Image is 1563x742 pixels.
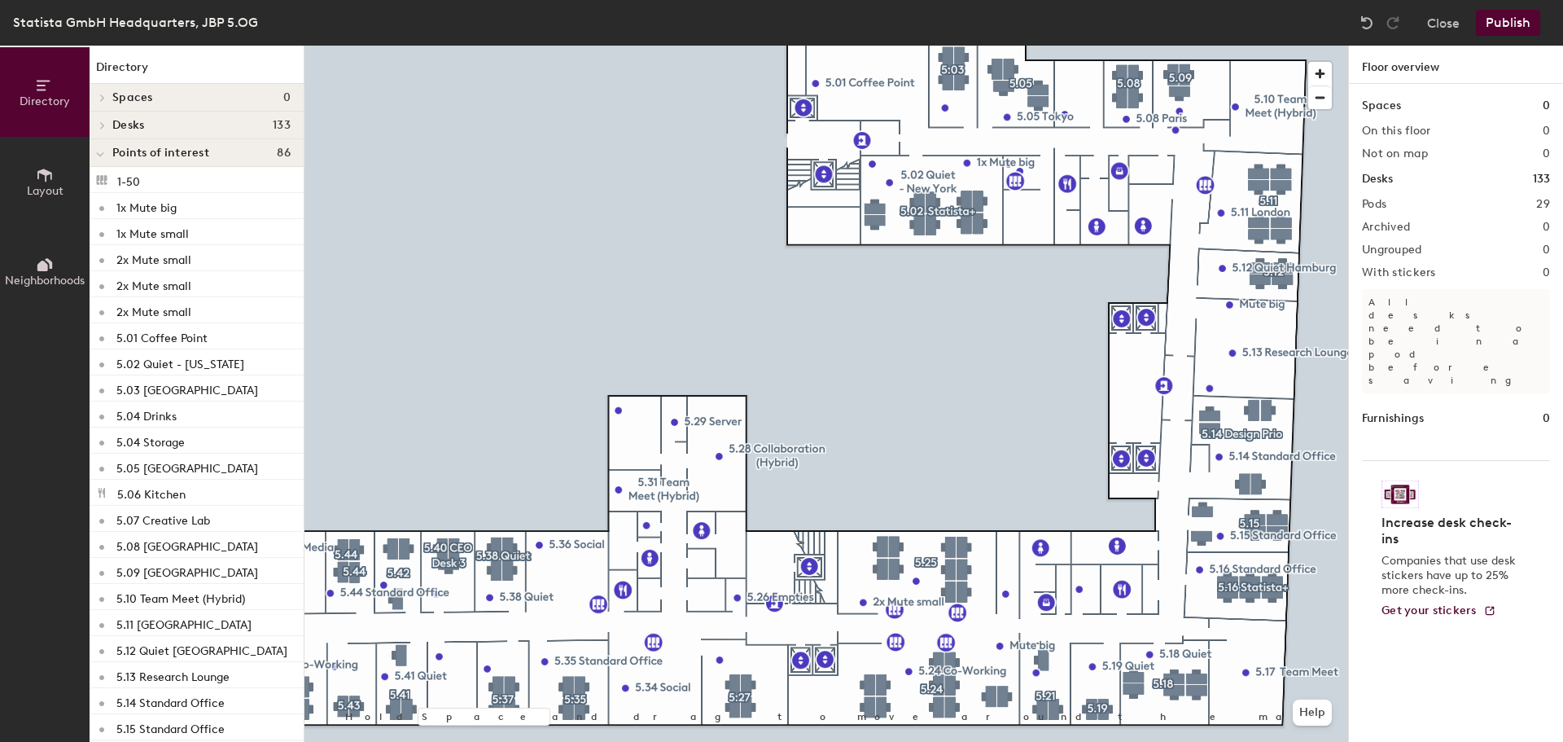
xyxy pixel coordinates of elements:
[1381,604,1496,618] a: Get your stickers
[112,147,209,160] span: Points of interest
[1362,221,1410,234] h2: Archived
[1381,481,1419,508] img: Sticker logo
[116,535,258,554] p: 5.08 [GEOGRAPHIC_DATA]
[1533,170,1550,188] h1: 133
[90,59,304,84] h1: Directory
[1362,289,1550,393] p: All desks need to be in a pod before saving
[1381,515,1521,547] h4: Increase desk check-ins
[117,170,140,189] p: 1-50
[116,379,258,397] p: 5.03 [GEOGRAPHIC_DATA]
[1362,125,1431,138] h2: On this floor
[1362,266,1436,279] h2: With stickers
[1543,410,1550,428] h1: 0
[1293,700,1332,726] button: Help
[1427,10,1460,36] button: Close
[1543,147,1550,160] h2: 0
[116,274,191,293] p: 2x Mute small
[1381,554,1521,598] p: Companies that use desk stickers have up to 25% more check-ins.
[117,483,186,502] p: 5.06 Kitchen
[116,431,185,450] p: 5.04 Storage
[1362,147,1428,160] h2: Not on map
[283,91,291,104] span: 0
[1362,244,1422,257] h2: Ungrouped
[116,327,208,345] p: 5.01 Coffee Point
[1362,170,1393,188] h1: Desks
[1543,221,1550,234] h2: 0
[1543,97,1550,115] h1: 0
[116,301,191,319] p: 2x Mute small
[112,119,144,132] span: Desks
[116,353,244,371] p: 5.02 Quiet - [US_STATE]
[1385,15,1401,31] img: Redo
[1543,244,1550,257] h2: 0
[20,94,70,108] span: Directory
[273,119,291,132] span: 133
[1543,266,1550,279] h2: 0
[116,561,258,580] p: 5.09 [GEOGRAPHIC_DATA]
[116,457,258,476] p: 5.05 [GEOGRAPHIC_DATA]
[1536,198,1550,211] h2: 29
[116,613,252,632] p: 5.11 [GEOGRAPHIC_DATA]
[116,509,210,528] p: 5.07 Creative Lab
[1476,10,1540,36] button: Publish
[1543,125,1550,138] h2: 0
[1362,97,1401,115] h1: Spaces
[116,639,287,658] p: 5.12 Quiet [GEOGRAPHIC_DATA]
[116,665,230,684] p: 5.13 Research Lounge
[5,274,85,288] span: Neighborhoods
[27,184,63,198] span: Layout
[1362,198,1386,211] h2: Pods
[116,196,177,215] p: 1x Mute big
[1381,604,1477,617] span: Get your stickers
[116,718,225,736] p: 5.15 Standard Office
[116,222,189,241] p: 1x Mute small
[1359,15,1375,31] img: Undo
[1362,410,1424,428] h1: Furnishings
[1349,46,1563,84] h1: Floor overview
[116,692,225,710] p: 5.14 Standard Office
[112,91,153,104] span: Spaces
[116,248,191,267] p: 2x Mute small
[13,12,258,33] div: Statista GmbH Headquarters, JBP 5.OG
[116,405,177,424] p: 5.04 Drinks
[277,147,291,160] span: 86
[116,587,245,606] p: 5.10 Team Meet (Hybrid)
